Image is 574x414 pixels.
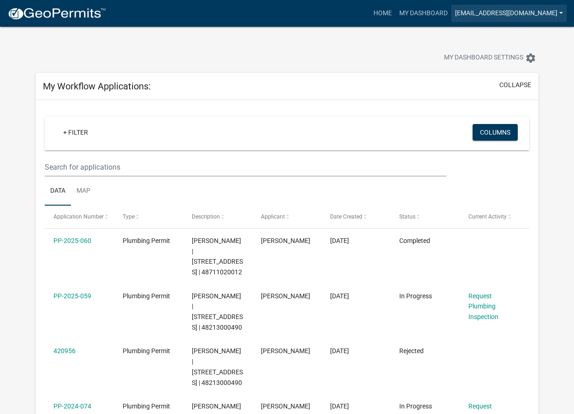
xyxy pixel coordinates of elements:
span: Becky Williams [261,237,310,244]
button: Columns [473,124,518,141]
span: Current Activity [468,213,507,220]
datatable-header-cell: Date Created [321,206,391,228]
span: Rejected [399,347,424,355]
a: [EMAIL_ADDRESS][DOMAIN_NAME] [451,5,567,22]
span: Becky Williams [261,292,310,300]
button: collapse [499,80,531,90]
span: 05/14/2025 [330,347,349,355]
datatable-header-cell: Description [183,206,252,228]
datatable-header-cell: Application Number [45,206,114,228]
span: Application Number [53,213,104,220]
a: Request Plumbing Inspection [468,292,498,321]
a: 420956 [53,347,76,355]
span: Status [399,213,415,220]
span: Description [192,213,220,220]
span: Plumbing Permit [123,237,170,244]
span: In Progress [399,292,432,300]
span: Date Created [330,213,362,220]
span: 05/19/2025 [330,292,349,300]
button: My Dashboard Settingssettings [437,49,544,67]
span: Completed [399,237,430,244]
span: 08/06/2024 [330,402,349,410]
input: Search for applications [45,158,446,177]
a: PP-2025-059 [53,292,91,300]
span: Jeromey Copeland | 1200 E EUCLID AVE | 48213000490 [192,292,243,331]
span: 05/22/2025 [330,237,349,244]
h5: My Workflow Applications: [43,81,151,92]
datatable-header-cell: Current Activity [460,206,529,228]
span: Type [123,213,135,220]
a: PP-2024-074 [53,402,91,410]
span: Becky Williams [261,402,310,410]
span: In Progress [399,402,432,410]
span: Anna Harms | 600 E HILLCREST DR Unit 108 | 48711020012 [192,237,243,276]
a: Map [71,177,96,206]
a: Home [370,5,396,22]
datatable-header-cell: Type [114,206,183,228]
span: Plumbing Permit [123,402,170,410]
i: settings [525,53,536,64]
span: Jeromey Copeland | 1200 E EUCLID AVE | 48213000490 [192,347,243,386]
datatable-header-cell: Status [391,206,460,228]
datatable-header-cell: Applicant [252,206,321,228]
span: Applicant [261,213,285,220]
a: My Dashboard [396,5,451,22]
span: My Dashboard Settings [444,53,523,64]
a: PP-2025-060 [53,237,91,244]
span: Plumbing Permit [123,292,170,300]
a: Data [45,177,71,206]
span: Becky Williams [261,347,310,355]
span: Plumbing Permit [123,347,170,355]
a: + Filter [56,124,95,141]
